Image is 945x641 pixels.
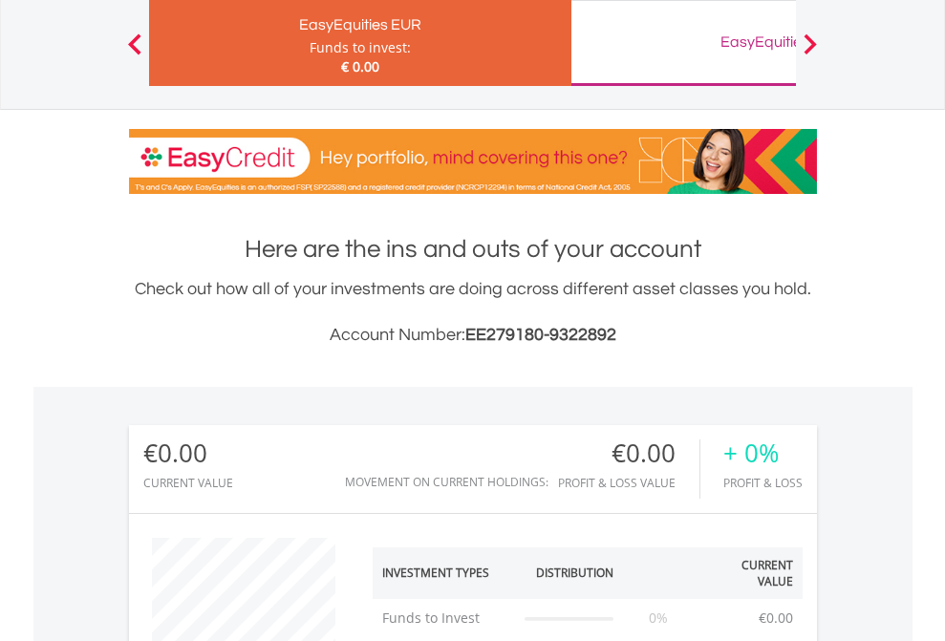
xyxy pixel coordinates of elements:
[341,57,379,75] span: € 0.00
[143,477,233,489] div: CURRENT VALUE
[129,232,817,267] h1: Here are the ins and outs of your account
[695,547,803,599] th: Current Value
[116,43,154,62] button: Previous
[129,276,817,349] div: Check out how all of your investments are doing across different asset classes you hold.
[373,547,516,599] th: Investment Types
[373,599,516,637] td: Funds to Invest
[723,477,803,489] div: Profit & Loss
[129,322,817,349] h3: Account Number:
[558,439,699,467] div: €0.00
[143,439,233,467] div: €0.00
[345,476,548,488] div: Movement on Current Holdings:
[536,565,613,581] div: Distribution
[791,43,829,62] button: Next
[465,326,616,344] span: EE279180-9322892
[129,129,817,194] img: EasyCredit Promotion Banner
[558,477,699,489] div: Profit & Loss Value
[723,439,803,467] div: + 0%
[749,599,803,637] td: €0.00
[623,599,695,637] td: 0%
[310,38,411,57] div: Funds to invest:
[161,11,560,38] div: EasyEquities EUR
